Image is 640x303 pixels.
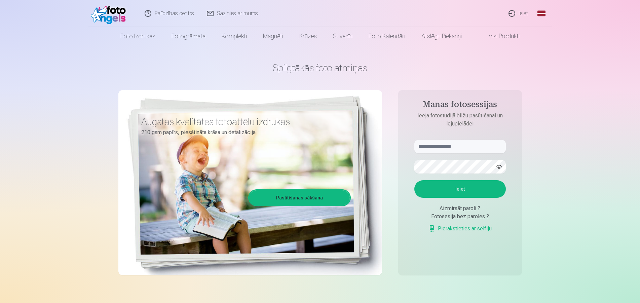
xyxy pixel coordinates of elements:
[325,27,361,46] a: Suvenīri
[408,100,513,112] h4: Manas fotosessijas
[414,180,506,198] button: Ieiet
[428,225,492,233] a: Pierakstieties ar selfiju
[163,27,214,46] a: Fotogrāmata
[470,27,528,46] a: Visi produkti
[214,27,255,46] a: Komplekti
[112,27,163,46] a: Foto izdrukas
[255,27,291,46] a: Magnēti
[361,27,413,46] a: Foto kalendāri
[413,27,470,46] a: Atslēgu piekariņi
[141,116,346,128] h3: Augstas kvalitātes fotoattēlu izdrukas
[249,190,350,205] a: Pasūtīšanas sākšana
[414,204,506,213] div: Aizmirsāt paroli ?
[118,62,522,74] h1: Spilgtākās foto atmiņas
[91,3,129,24] img: /fa1
[414,213,506,221] div: Fotosesija bez paroles ?
[408,112,513,128] p: Ieeja fotostudijā bilžu pasūtīšanai un lejupielādei
[291,27,325,46] a: Krūzes
[141,128,346,137] p: 210 gsm papīrs, piesātināta krāsa un detalizācija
